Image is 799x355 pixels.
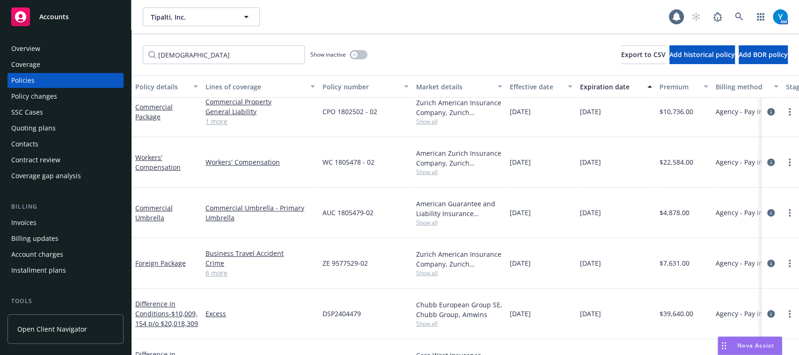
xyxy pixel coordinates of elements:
[716,82,768,92] div: Billing method
[416,148,502,168] div: American Zurich Insurance Company, Zurich Insurance Group
[11,57,40,72] div: Coverage
[660,82,698,92] div: Premium
[751,7,770,26] a: Switch app
[416,269,502,277] span: Show all
[687,7,705,26] a: Start snowing
[784,308,795,319] a: more
[7,121,124,136] a: Quoting plans
[323,82,398,92] div: Policy number
[660,258,689,268] span: $7,631.00
[510,309,531,319] span: [DATE]
[656,75,712,98] button: Premium
[11,137,38,152] div: Contacts
[7,247,124,262] a: Account charges
[205,309,315,319] a: Excess
[7,202,124,211] div: Billing
[205,248,315,258] a: Business Travel Accident
[739,45,788,64] button: Add BOR policy
[510,208,531,217] span: [DATE]
[416,249,502,269] div: Zurich American Insurance Company, Zurich Insurance Group
[576,75,656,98] button: Expiration date
[11,263,66,278] div: Installment plans
[580,107,601,116] span: [DATE]
[7,263,124,278] a: Installment plans
[205,203,315,223] a: Commercial Umbrella - Primary Umbrella
[416,319,502,327] span: Show all
[716,258,775,268] span: Agency - Pay in full
[7,41,124,56] a: Overview
[580,157,601,167] span: [DATE]
[135,259,186,268] a: Foreign Package
[11,152,60,167] div: Contract review
[11,215,37,230] div: Invoices
[205,157,315,167] a: Workers' Compensation
[510,157,531,167] span: [DATE]
[132,75,202,98] button: Policy details
[669,50,735,59] span: Add historical policy
[11,41,40,56] div: Overview
[205,258,315,268] a: Crime
[580,309,601,319] span: [DATE]
[716,208,775,217] span: Agency - Pay in full
[7,4,124,30] a: Accounts
[7,137,124,152] a: Contacts
[135,153,181,172] a: Workers' Compensation
[323,157,374,167] span: WC 1805478 - 02
[205,268,315,278] a: 6 more
[323,208,374,217] span: AUC 1805479-02
[416,300,502,319] div: Chubb European Group SE, Chubb Group, Amwins
[205,107,315,116] a: General Liability
[416,199,502,218] div: American Guarantee and Liability Insurance Company, Zurich Insurance Group
[669,45,735,64] button: Add historical policy
[765,157,777,168] a: circleInformation
[416,117,502,125] span: Show all
[323,107,377,116] span: CPO 1802502 - 02
[11,168,81,183] div: Coverage gap analysis
[660,107,693,116] span: $10,736.00
[730,7,748,26] a: Search
[11,89,57,104] div: Policy changes
[510,258,531,268] span: [DATE]
[416,218,502,226] span: Show all
[660,309,693,319] span: $39,640.00
[17,324,87,334] span: Open Client Navigator
[143,45,305,64] input: Filter by keyword...
[11,73,35,88] div: Policies
[739,50,788,59] span: Add BOR policy
[310,51,346,58] span: Show inactive
[319,75,412,98] button: Policy number
[7,168,124,183] a: Coverage gap analysis
[7,297,124,306] div: Tools
[7,215,124,230] a: Invoices
[7,231,124,246] a: Billing updates
[7,152,124,167] a: Contract review
[412,75,506,98] button: Market details
[323,309,361,319] span: DSP2404479
[7,57,124,72] a: Coverage
[660,157,693,167] span: $22,584.00
[708,7,727,26] a: Report a Bug
[506,75,576,98] button: Effective date
[135,82,188,92] div: Policy details
[765,308,777,319] a: circleInformation
[416,98,502,117] div: Zurich American Insurance Company, Zurich Insurance Group
[660,208,689,217] span: $4,878.00
[580,208,601,217] span: [DATE]
[510,107,531,116] span: [DATE]
[205,97,315,107] a: Commercial Property
[11,105,43,120] div: SSC Cases
[765,207,777,218] a: circleInformation
[580,82,642,92] div: Expiration date
[135,299,198,328] a: Difference in Conditions
[773,9,788,24] img: photo
[716,157,775,167] span: Agency - Pay in full
[712,75,782,98] button: Billing method
[784,106,795,117] a: more
[135,102,173,121] a: Commercial Package
[784,258,795,269] a: more
[11,121,56,136] div: Quoting plans
[416,168,502,176] span: Show all
[510,82,562,92] div: Effective date
[7,73,124,88] a: Policies
[718,336,782,355] button: Nova Assist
